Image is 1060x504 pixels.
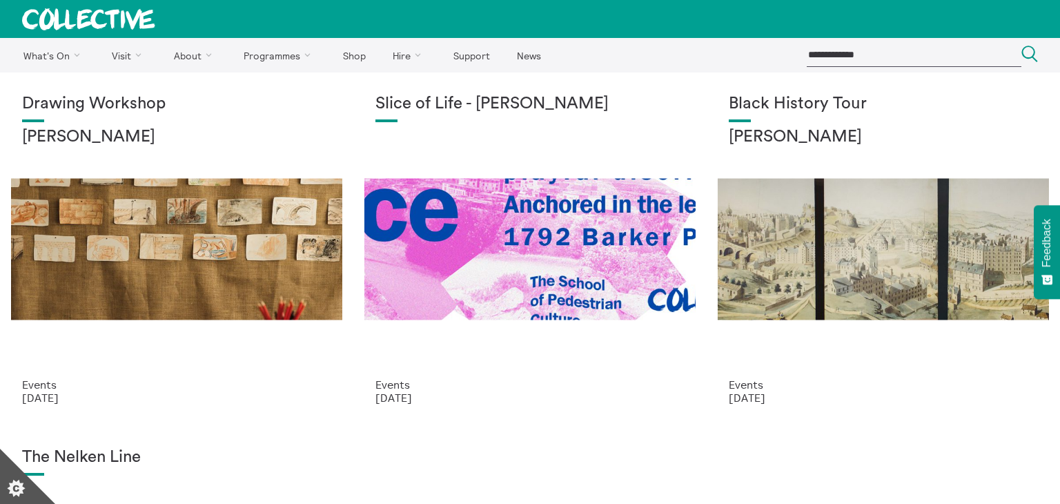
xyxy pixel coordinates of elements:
span: Feedback [1041,219,1053,267]
a: Shop [331,38,377,72]
h1: The Nelken Line [22,448,331,467]
a: About [161,38,229,72]
p: Events [375,378,685,391]
p: [DATE] [22,391,331,404]
h2: [PERSON_NAME] [729,128,1038,147]
a: Collective Panorama June 2025 small file 7 Black History Tour [PERSON_NAME] Events [DATE] [707,72,1060,426]
a: News [504,38,553,72]
h1: Drawing Workshop [22,95,331,114]
p: Events [22,378,331,391]
h1: Black History Tour [729,95,1038,114]
a: Visit [100,38,159,72]
p: [DATE] [375,391,685,404]
h2: [PERSON_NAME] [22,128,331,147]
a: Webposter copy Slice of Life - [PERSON_NAME] Events [DATE] [353,72,707,426]
p: Events [729,378,1038,391]
a: Hire [381,38,439,72]
a: Support [441,38,502,72]
p: [DATE] [729,391,1038,404]
a: What's On [11,38,97,72]
h1: Slice of Life - [PERSON_NAME] [375,95,685,114]
a: Programmes [232,38,328,72]
button: Feedback - Show survey [1034,205,1060,299]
